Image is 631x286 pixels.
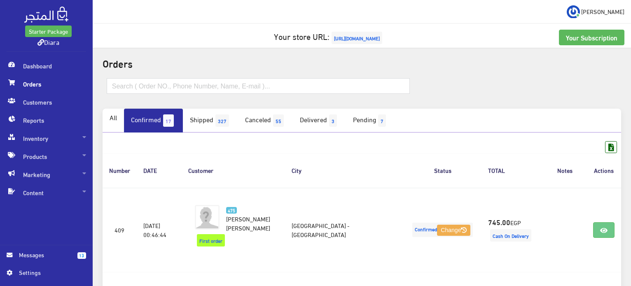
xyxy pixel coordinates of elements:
span: [PERSON_NAME] [PERSON_NAME] [226,213,270,233]
strong: 745.00 [488,216,510,227]
span: Products [7,147,86,165]
span: 13 [77,252,86,259]
span: Content [7,184,86,202]
span: 55 [273,114,284,127]
a: Pending7 [346,109,395,133]
td: 409 [103,188,137,272]
span: 3 [329,114,337,127]
a: Delivered3 [293,109,346,133]
td: EGP [481,188,543,272]
h2: Orders [103,58,621,68]
th: Status [404,153,481,187]
span: [PERSON_NAME] [581,6,624,16]
span: Reports [7,111,86,129]
a: Your store URL:[URL][DOMAIN_NAME] [274,28,384,44]
img: . [24,7,68,23]
button: Change [437,225,470,236]
a: All [103,109,124,126]
img: avatar.png [195,205,220,230]
img: ... [567,5,580,19]
span: 327 [215,114,229,127]
th: Number [103,153,137,187]
span: Settings [19,268,79,277]
span: Cash On Delivery [490,229,531,242]
span: Orders [7,75,86,93]
th: TOTAL [481,153,543,187]
span: 475 [226,207,237,214]
th: Notes [543,153,586,187]
th: Customer [182,153,285,187]
th: Actions [587,153,621,187]
td: [GEOGRAPHIC_DATA] - [GEOGRAPHIC_DATA] [285,188,404,272]
a: Shipped327 [183,109,238,133]
span: First order [197,234,225,246]
a: 13 Messages [7,250,86,268]
span: Dashboard [7,57,86,75]
a: 475 [PERSON_NAME] [PERSON_NAME] [226,205,272,232]
th: DATE [137,153,182,187]
a: Confirmed17 [124,109,183,133]
span: 7 [378,114,386,127]
span: Messages [19,250,71,259]
td: [DATE] 00:46:44 [137,188,182,272]
a: Starter Package [25,26,72,37]
th: City [285,153,404,187]
span: Customers [7,93,86,111]
a: Canceled55 [238,109,293,133]
span: [URL][DOMAIN_NAME] [332,32,382,44]
span: Confirmed [412,223,473,237]
span: Inventory [7,129,86,147]
a: Diara [37,36,59,48]
a: Your Subscription [559,30,624,45]
span: 17 [163,114,174,127]
a: Settings [7,268,86,281]
iframe: Drift Widget Chat Controller [590,230,621,261]
span: Marketing [7,165,86,184]
input: Search ( Order NO., Phone Number, Name, E-mail )... [107,78,410,94]
a: ... [PERSON_NAME] [567,5,624,18]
